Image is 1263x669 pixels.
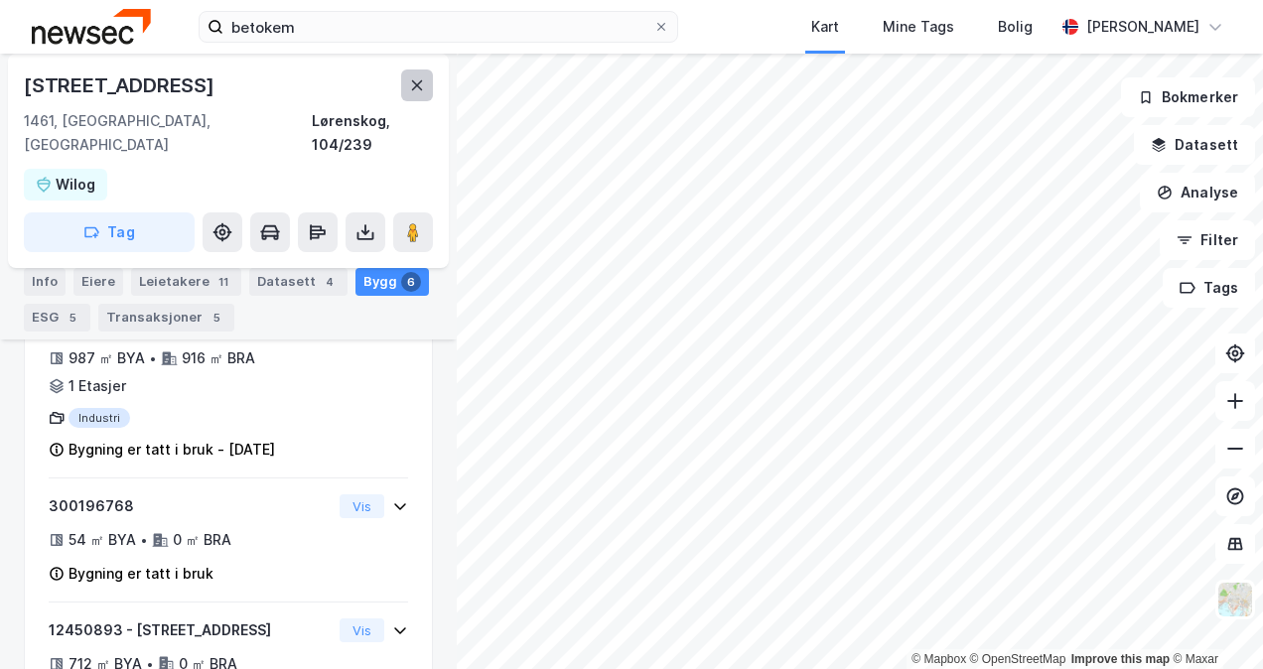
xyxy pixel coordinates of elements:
[223,12,653,42] input: Søk på adresse, matrikkel, gårdeiere, leietakere eller personer
[69,528,136,552] div: 54 ㎡ BYA
[355,268,429,296] div: Bygg
[340,618,384,642] button: Vis
[320,272,340,292] div: 4
[49,618,332,642] div: 12450893 - [STREET_ADDRESS]
[149,350,157,366] div: •
[24,268,66,296] div: Info
[883,15,954,39] div: Mine Tags
[401,272,421,292] div: 6
[69,346,145,370] div: 987 ㎡ BYA
[312,109,433,157] div: Lørenskog, 104/239
[1134,125,1255,165] button: Datasett
[49,494,332,518] div: 300196768
[182,346,255,370] div: 916 ㎡ BRA
[69,438,275,462] div: Bygning er tatt i bruk - [DATE]
[1121,77,1255,117] button: Bokmerker
[24,304,90,332] div: ESG
[912,652,966,666] a: Mapbox
[32,9,151,44] img: newsec-logo.f6e21ccffca1b3a03d2d.png
[1086,15,1199,39] div: [PERSON_NAME]
[1140,173,1255,212] button: Analyse
[998,15,1033,39] div: Bolig
[249,268,348,296] div: Datasett
[1164,574,1263,669] iframe: Chat Widget
[1071,652,1170,666] a: Improve this map
[69,562,213,586] div: Bygning er tatt i bruk
[24,109,312,157] div: 1461, [GEOGRAPHIC_DATA], [GEOGRAPHIC_DATA]
[63,308,82,328] div: 5
[131,268,241,296] div: Leietakere
[140,532,148,548] div: •
[69,374,126,398] div: 1 Etasjer
[811,15,839,39] div: Kart
[207,308,226,328] div: 5
[213,272,233,292] div: 11
[24,212,195,252] button: Tag
[73,268,123,296] div: Eiere
[340,494,384,518] button: Vis
[24,69,218,101] div: [STREET_ADDRESS]
[173,528,231,552] div: 0 ㎡ BRA
[1163,268,1255,308] button: Tags
[1164,574,1263,669] div: Kontrollprogram for chat
[56,173,95,197] div: Wilog
[98,304,234,332] div: Transaksjoner
[1160,220,1255,260] button: Filter
[970,652,1066,666] a: OpenStreetMap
